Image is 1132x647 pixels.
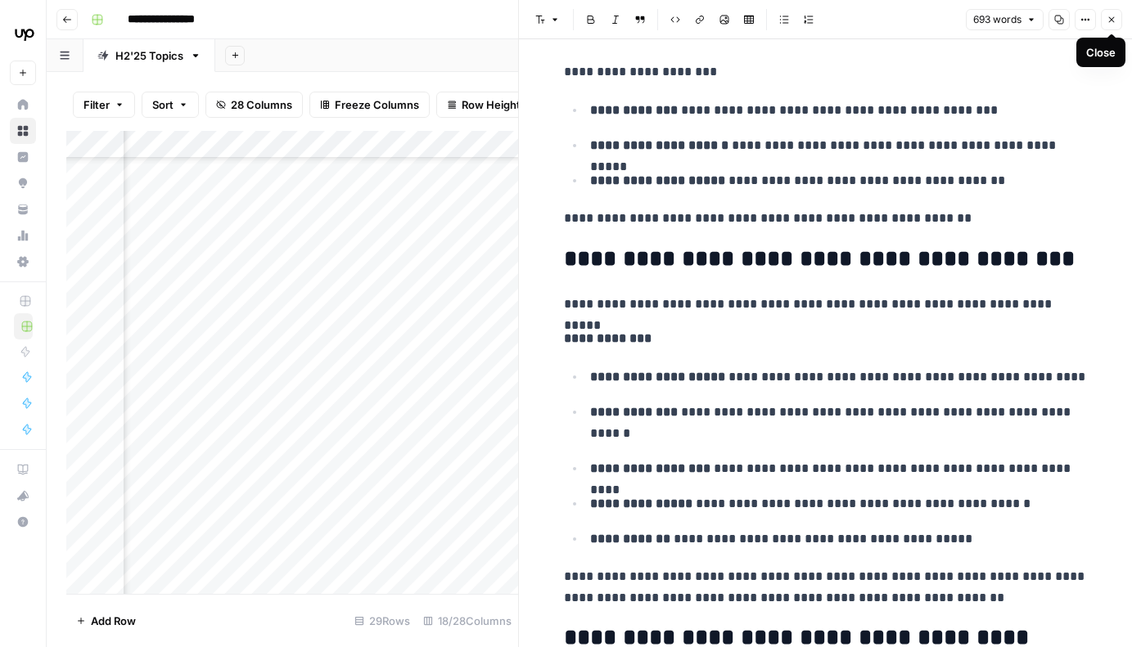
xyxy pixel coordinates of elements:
a: Settings [10,249,36,275]
img: Upwork Logo [10,19,39,48]
div: 29 Rows [348,608,417,634]
a: Insights [10,144,36,170]
div: 18/28 Columns [417,608,518,634]
button: Help + Support [10,509,36,535]
button: Sort [142,92,199,118]
span: Row Height [462,97,521,113]
a: Home [10,92,36,118]
button: Row Height [436,92,531,118]
button: Workspace: Upwork [10,13,36,54]
button: 28 Columns [205,92,303,118]
span: Filter [83,97,110,113]
button: 693 words [966,9,1044,30]
button: What's new? [10,483,36,509]
a: Opportunities [10,170,36,196]
a: Your Data [10,196,36,222]
span: Sort [152,97,174,113]
span: 28 Columns [231,97,292,113]
span: Freeze Columns [335,97,419,113]
span: Add Row [91,613,136,629]
a: Usage [10,222,36,249]
a: AirOps Academy [10,456,36,483]
div: H2'25 Topics [115,47,183,64]
a: H2'25 Topics [83,39,215,72]
div: What's new? [11,483,35,508]
button: Freeze Columns [309,92,430,118]
a: Browse [10,118,36,144]
button: Filter [73,92,135,118]
button: Add Row [66,608,146,634]
span: 693 words [973,12,1022,27]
